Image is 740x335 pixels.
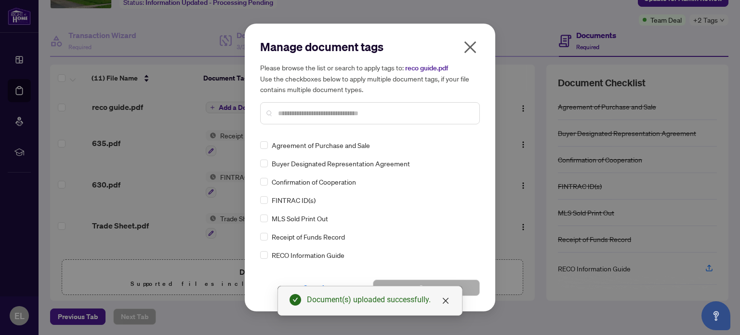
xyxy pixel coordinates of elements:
span: Receipt of Funds Record [272,231,345,242]
span: check-circle [290,294,301,306]
span: Cancel [303,280,324,295]
div: Document(s) uploaded successfully. [307,294,450,306]
span: FINTRAC ID(s) [272,195,316,205]
span: reco guide.pdf [405,64,448,72]
h2: Manage document tags [260,39,480,54]
span: Agreement of Purchase and Sale [272,140,370,150]
button: Cancel [260,280,367,296]
a: Close [440,295,451,306]
button: Open asap [701,301,730,330]
h5: Please browse the list or search to apply tags to: Use the checkboxes below to apply multiple doc... [260,62,480,94]
span: Buyer Designated Representation Agreement [272,158,410,169]
span: MLS Sold Print Out [272,213,328,224]
button: Save [373,280,480,296]
span: close [462,40,478,55]
span: RECO Information Guide [272,250,344,260]
span: close [442,297,449,305]
span: Confirmation of Cooperation [272,176,356,187]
